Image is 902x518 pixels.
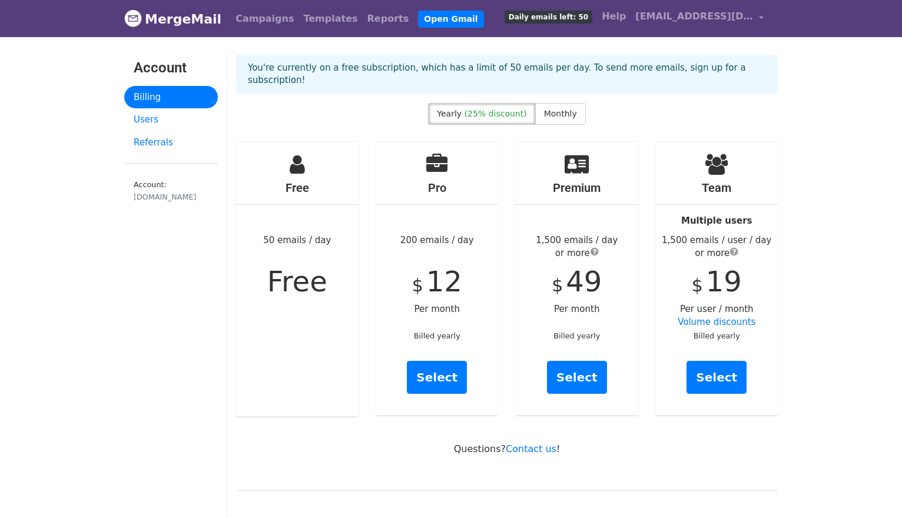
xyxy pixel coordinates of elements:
h4: Free [236,181,359,195]
a: Select [407,361,467,394]
small: Billed yearly [694,331,740,340]
span: 12 [426,265,462,298]
a: Users [124,108,218,131]
span: 49 [566,265,602,298]
span: Monthly [544,109,577,118]
div: 50 emails / day [236,142,359,416]
span: Free [267,265,327,298]
strong: Multiple users [681,215,752,226]
h4: Pro [376,181,499,195]
a: MergeMail [124,6,221,31]
div: 1,500 emails / user / day or more [656,234,778,260]
small: Billed yearly [553,331,600,340]
span: Yearly [437,109,462,118]
span: $ [552,275,563,295]
p: You're currently on a free subscription, which has a limit of 50 emails per day. To send more ema... [248,62,766,87]
a: [EMAIL_ADDRESS][DOMAIN_NAME] [631,5,768,32]
a: Campaigns [231,7,299,31]
a: Volume discounts [678,317,755,327]
span: (25% discount) [465,109,527,118]
span: $ [692,275,703,295]
a: Select [547,361,607,394]
div: Per user / month [656,142,778,415]
a: Billing [124,86,218,109]
a: Help [597,5,631,28]
a: Select [687,361,747,394]
span: $ [412,275,423,295]
a: Templates [299,7,362,31]
span: 19 [706,265,742,298]
small: Billed yearly [414,331,460,340]
a: Reports [363,7,414,31]
div: [DOMAIN_NAME] [134,191,208,202]
a: Open Gmail [418,11,483,28]
a: Daily emails left: 50 [500,5,597,28]
a: Contact us [506,443,556,454]
div: 200 emails / day Per month [376,142,499,415]
img: MergeMail logo [124,9,142,27]
h4: Team [656,181,778,195]
a: Referrals [124,131,218,154]
div: Per month [516,142,638,415]
h3: Account [134,59,208,77]
span: Daily emails left: 50 [505,11,592,24]
span: [EMAIL_ADDRESS][DOMAIN_NAME] [635,9,753,24]
h4: Premium [516,181,638,195]
p: Questions? ! [236,443,778,455]
div: 1,500 emails / day or more [516,234,638,260]
small: Account: [134,180,208,202]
